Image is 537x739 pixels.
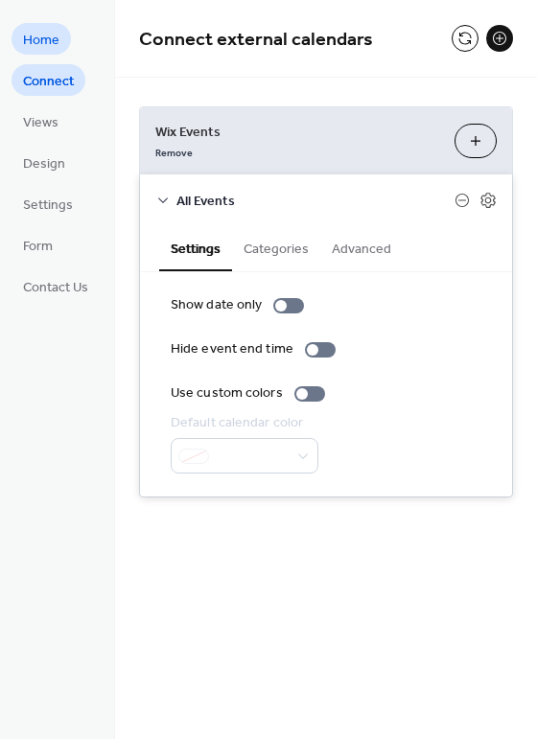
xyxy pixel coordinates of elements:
[12,188,84,219] a: Settings
[139,21,373,58] span: Connect external calendars
[12,105,70,137] a: Views
[176,192,455,212] span: All Events
[12,23,71,55] a: Home
[155,123,439,143] span: Wix Events
[320,225,403,269] button: Advanced
[12,229,64,261] a: Form
[23,237,53,257] span: Form
[23,154,65,174] span: Design
[23,31,59,51] span: Home
[155,147,193,160] span: Remove
[23,72,74,92] span: Connect
[23,278,88,298] span: Contact Us
[171,295,262,315] div: Show date only
[23,196,73,216] span: Settings
[12,147,77,178] a: Design
[171,413,315,433] div: Default calendar color
[232,225,320,269] button: Categories
[12,64,85,96] a: Connect
[159,225,232,271] button: Settings
[23,113,58,133] span: Views
[12,270,100,302] a: Contact Us
[171,383,283,404] div: Use custom colors
[171,339,293,359] div: Hide event end time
